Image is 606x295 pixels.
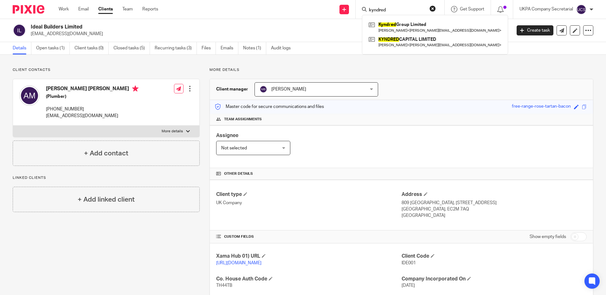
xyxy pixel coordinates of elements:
h4: Company Incorporated On [402,276,587,282]
p: [GEOGRAPHIC_DATA] [402,212,587,219]
a: Work [59,6,69,12]
a: Open tasks (1) [36,42,70,54]
p: More details [162,129,183,134]
h4: Co. House Auth Code [216,276,401,282]
h4: Address [402,191,587,198]
h4: [PERSON_NAME] [PERSON_NAME] [46,85,139,93]
span: Assignee [216,133,238,138]
a: [URL][DOMAIN_NAME] [216,261,261,265]
p: [GEOGRAPHIC_DATA], EC2M 7AQ [402,206,587,212]
h4: Xama Hub 01) URL [216,253,401,260]
img: Pixie [13,5,44,14]
img: svg%3E [19,85,40,106]
h2: Ideal Builders Limited [31,24,412,30]
button: Clear [429,5,436,12]
span: IDE001 [402,261,416,265]
a: Email [78,6,89,12]
p: [EMAIL_ADDRESS][DOMAIN_NAME] [31,31,507,37]
p: 809 [GEOGRAPHIC_DATA], [STREET_ADDRESS] [402,200,587,206]
span: Other details [224,171,253,176]
h4: CUSTOM FIELDS [216,234,401,239]
span: [DATE] [402,283,415,288]
h4: Client Code [402,253,587,260]
i: Primary [132,85,139,92]
a: Team [122,6,133,12]
p: [EMAIL_ADDRESS][DOMAIN_NAME] [46,113,139,119]
a: Emails [221,42,238,54]
a: Notes (1) [243,42,266,54]
p: Master code for secure communications and files [215,104,324,110]
a: Details [13,42,31,54]
span: Get Support [460,7,484,11]
p: UKPA Company Secretarial [519,6,573,12]
a: Clients [98,6,113,12]
input: Search [368,8,425,13]
img: svg%3E [13,24,26,37]
div: free-range-rose-tartan-bacon [512,103,571,110]
label: Show empty fields [530,234,566,240]
img: svg%3E [576,4,586,15]
span: [PERSON_NAME] [271,87,306,91]
img: svg%3E [260,85,267,93]
a: Audit logs [271,42,295,54]
p: [PHONE_NUMBER] [46,106,139,112]
p: More details [210,67,593,72]
p: UK Company [216,200,401,206]
p: Linked clients [13,175,200,180]
a: Create task [517,25,553,35]
a: Closed tasks (5) [113,42,150,54]
span: Not selected [221,146,247,150]
a: Files [202,42,216,54]
h4: Client type [216,191,401,198]
a: Reports [142,6,158,12]
span: Team assignments [224,117,262,122]
h5: (Plumber) [46,93,139,100]
a: Client tasks (0) [74,42,109,54]
a: Recurring tasks (3) [155,42,197,54]
p: Client contacts [13,67,200,72]
h3: Client manager [216,86,248,92]
h4: + Add contact [84,148,128,158]
span: TH44TB [216,283,232,288]
h4: + Add linked client [78,195,135,204]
